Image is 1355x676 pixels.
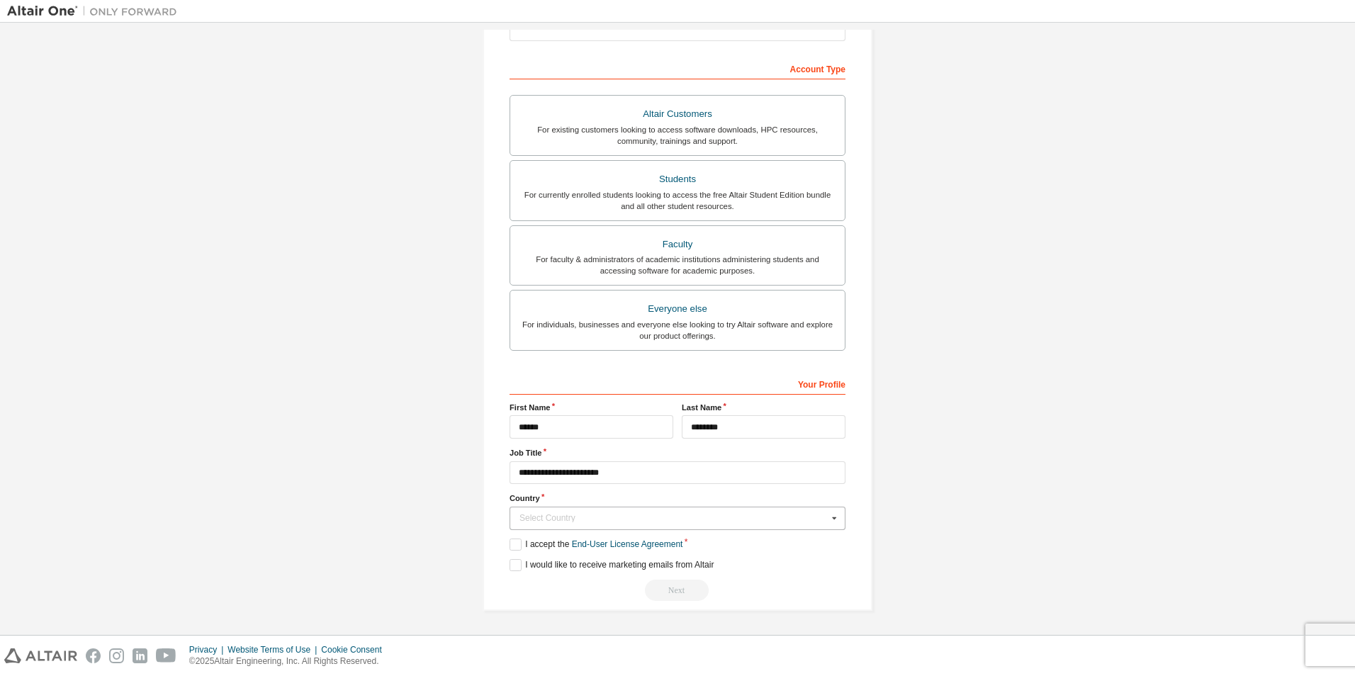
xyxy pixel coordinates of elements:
[510,372,845,395] div: Your Profile
[519,104,836,124] div: Altair Customers
[510,539,682,551] label: I accept the
[510,580,845,601] div: Read and acccept EULA to continue
[510,559,714,571] label: I would like to receive marketing emails from Altair
[86,648,101,663] img: facebook.svg
[519,319,836,342] div: For individuals, businesses and everyone else looking to try Altair software and explore our prod...
[519,189,836,212] div: For currently enrolled students looking to access the free Altair Student Edition bundle and all ...
[519,124,836,147] div: For existing customers looking to access software downloads, HPC resources, community, trainings ...
[4,648,77,663] img: altair_logo.svg
[321,644,390,655] div: Cookie Consent
[510,492,845,504] label: Country
[519,235,836,254] div: Faculty
[519,169,836,189] div: Students
[109,648,124,663] img: instagram.svg
[519,254,836,276] div: For faculty & administrators of academic institutions administering students and accessing softwa...
[227,644,321,655] div: Website Terms of Use
[519,514,828,522] div: Select Country
[189,644,227,655] div: Privacy
[572,539,683,549] a: End-User License Agreement
[7,4,184,18] img: Altair One
[133,648,147,663] img: linkedin.svg
[510,402,673,413] label: First Name
[189,655,390,667] p: © 2025 Altair Engineering, Inc. All Rights Reserved.
[510,57,845,79] div: Account Type
[510,447,845,458] label: Job Title
[156,648,176,663] img: youtube.svg
[682,402,845,413] label: Last Name
[519,299,836,319] div: Everyone else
